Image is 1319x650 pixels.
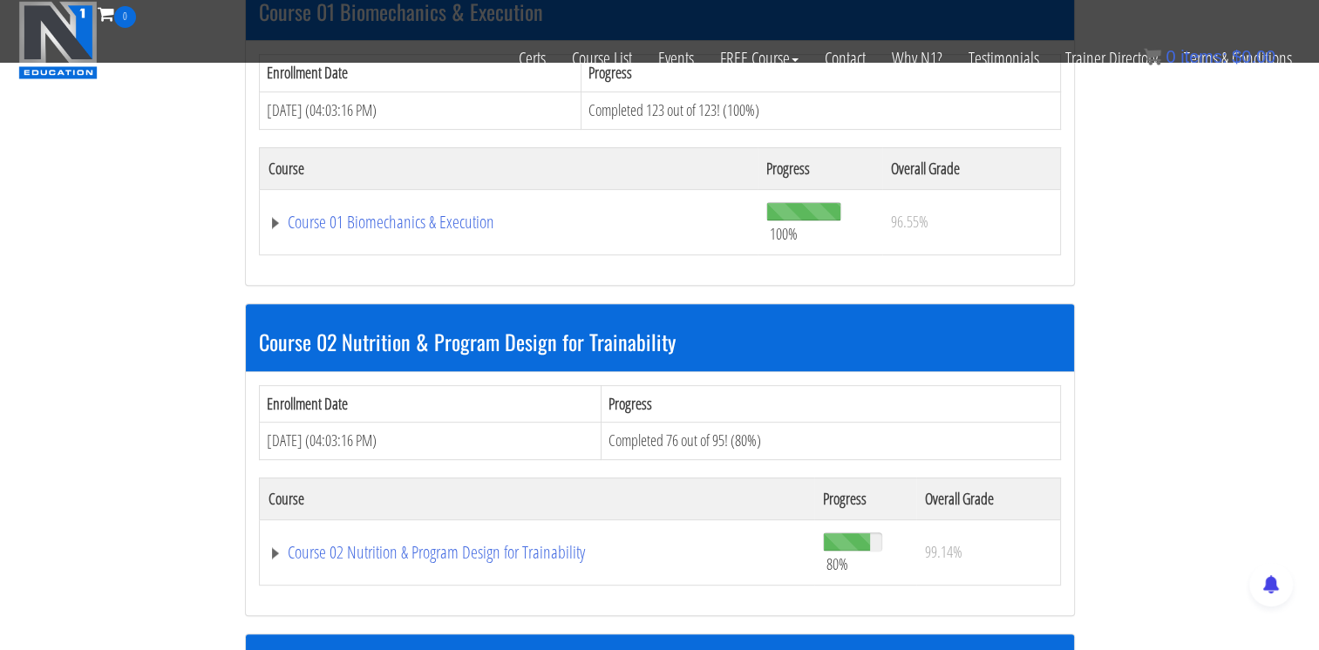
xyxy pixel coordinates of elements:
[882,147,1060,189] th: Overall Grade
[770,224,798,243] span: 100%
[506,28,559,89] a: Certs
[269,544,806,561] a: Course 02 Nutrition & Program Design for Trainability
[758,147,882,189] th: Progress
[814,477,915,519] th: Progress
[645,28,707,89] a: Events
[114,6,136,28] span: 0
[1052,28,1171,89] a: Trainer Directory
[98,2,136,25] a: 0
[1144,47,1275,66] a: 0 items: $0.00
[18,1,98,79] img: n1-education
[601,423,1060,460] td: Completed 76 out of 95! (80%)
[707,28,812,89] a: FREE Course
[269,213,750,231] a: Course 01 Biomechanics & Execution
[259,330,1061,353] h3: Course 02 Nutrition & Program Design for Trainability
[601,385,1060,423] th: Progress
[1180,47,1227,66] span: items:
[581,91,1060,129] td: Completed 123 out of 123! (100%)
[259,477,814,519] th: Course
[916,519,1060,585] td: 99.14%
[1171,28,1305,89] a: Terms & Conditions
[1144,48,1161,65] img: icon11.png
[259,147,758,189] th: Course
[955,28,1052,89] a: Testimonials
[1232,47,1275,66] bdi: 0.00
[259,91,581,129] td: [DATE] (04:03:16 PM)
[882,189,1060,254] td: 96.55%
[259,385,601,423] th: Enrollment Date
[916,477,1060,519] th: Overall Grade
[879,28,955,89] a: Why N1?
[812,28,879,89] a: Contact
[1166,47,1175,66] span: 0
[1232,47,1241,66] span: $
[259,423,601,460] td: [DATE] (04:03:16 PM)
[559,28,645,89] a: Course List
[826,554,848,573] span: 80%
